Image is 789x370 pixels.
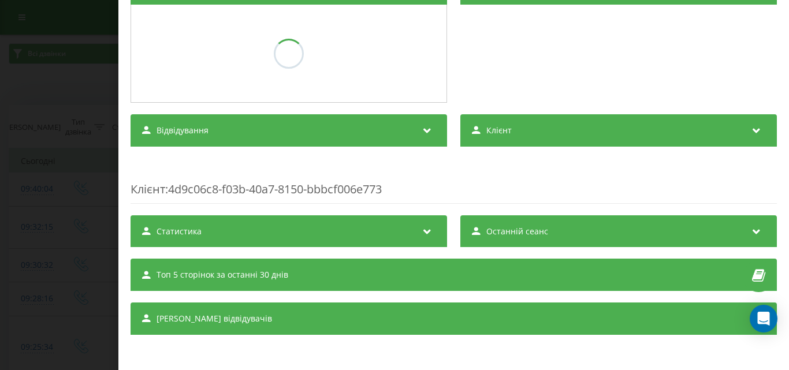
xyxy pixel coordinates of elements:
[157,313,272,324] span: [PERSON_NAME] відвідувачів
[486,226,548,237] span: Останній сеанс
[157,269,288,281] span: Топ 5 сторінок за останні 30 днів
[486,125,512,136] span: Клієнт
[157,125,209,136] span: Відвідування
[131,158,777,204] div: : 4d9c06c8-f03b-40a7-8150-bbbcf006e773
[157,226,202,237] span: Статистика
[750,305,777,332] div: Open Intercom Messenger
[131,181,165,197] span: Клієнт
